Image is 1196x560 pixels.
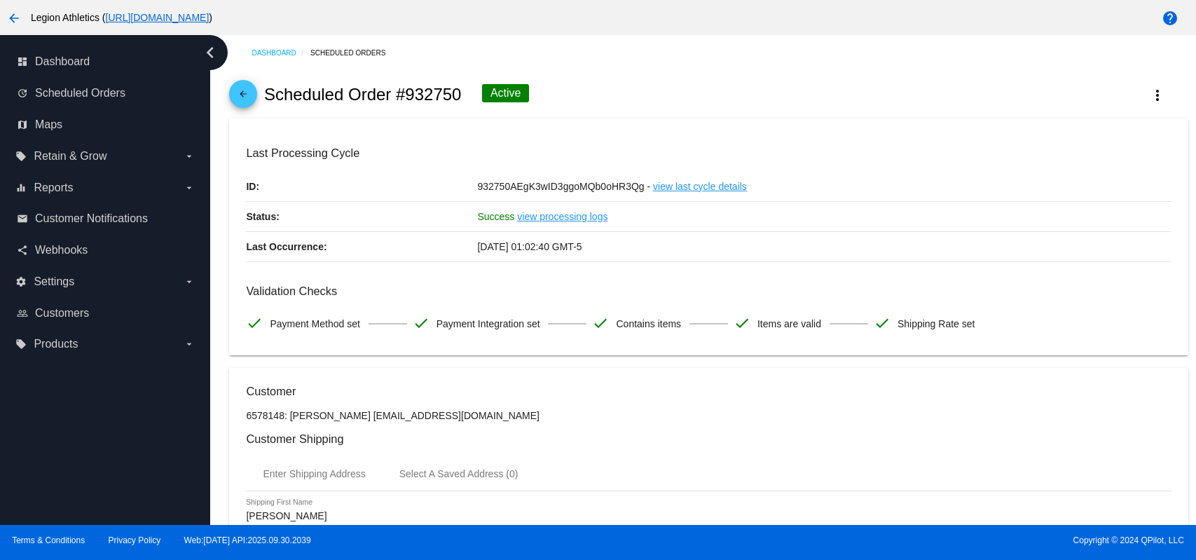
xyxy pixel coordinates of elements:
p: 6578148: [PERSON_NAME] [EMAIL_ADDRESS][DOMAIN_NAME] [246,410,1171,421]
mat-icon: check [413,315,429,332]
h3: Customer Shipping [246,432,1171,446]
div: Enter Shipping Address [263,468,365,479]
i: update [17,88,28,99]
span: Scheduled Orders [35,87,125,100]
i: share [17,245,28,256]
mat-icon: check [734,315,750,332]
mat-icon: check [592,315,609,332]
mat-icon: more_vert [1149,87,1166,104]
span: Products [34,338,78,350]
span: Contains items [616,309,681,339]
i: arrow_drop_down [184,182,195,193]
span: 932750AEgK3wID3ggoMQb0oHR3Qg - [477,181,650,192]
div: Select A Saved Address (0) [399,468,518,479]
span: Payment Integration set [437,309,540,339]
a: people_outline Customers [17,302,195,325]
a: dashboard Dashboard [17,50,195,73]
span: Customer Notifications [35,212,148,225]
span: [DATE] 01:02:40 GMT-5 [477,241,582,252]
h3: Last Processing Cycle [246,146,1171,160]
h3: Customer [246,385,1171,398]
mat-icon: arrow_back [235,89,252,106]
a: update Scheduled Orders [17,82,195,104]
h2: Scheduled Order #932750 [264,85,462,104]
a: Dashboard [252,42,310,64]
mat-icon: help [1162,10,1178,27]
span: Retain & Grow [34,150,106,163]
a: Terms & Conditions [12,535,85,545]
a: Scheduled Orders [310,42,398,64]
span: Copyright © 2024 QPilot, LLC [610,535,1184,545]
mat-icon: check [874,315,891,332]
i: equalizer [15,182,27,193]
span: Legion Athletics ( ) [31,12,212,23]
span: Customers [35,307,89,320]
a: map Maps [17,114,195,136]
span: Webhooks [35,244,88,257]
span: Shipping Rate set [898,309,975,339]
i: local_offer [15,339,27,350]
i: local_offer [15,151,27,162]
a: email Customer Notifications [17,207,195,230]
span: Dashboard [35,55,90,68]
span: Reports [34,182,73,194]
p: Status: [246,202,477,231]
input: Shipping First Name [246,511,372,522]
i: dashboard [17,56,28,67]
a: [URL][DOMAIN_NAME] [106,12,209,23]
span: Maps [35,118,62,131]
mat-icon: arrow_back [6,10,22,27]
a: Privacy Policy [109,535,161,545]
a: view last cycle details [653,172,747,201]
i: map [17,119,28,130]
a: share Webhooks [17,239,195,261]
p: Last Occurrence: [246,232,477,261]
i: settings [15,276,27,287]
i: arrow_drop_down [184,276,195,287]
i: email [17,213,28,224]
i: chevron_left [199,41,221,64]
i: arrow_drop_down [184,339,195,350]
mat-icon: check [246,315,263,332]
p: ID: [246,172,477,201]
i: people_outline [17,308,28,319]
span: Items are valid [757,309,821,339]
div: Active [482,84,530,102]
a: Web:[DATE] API:2025.09.30.2039 [184,535,311,545]
i: arrow_drop_down [184,151,195,162]
a: view processing logs [517,202,607,231]
span: Success [477,211,514,222]
span: Payment Method set [270,309,359,339]
h3: Validation Checks [246,285,1171,298]
span: Settings [34,275,74,288]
